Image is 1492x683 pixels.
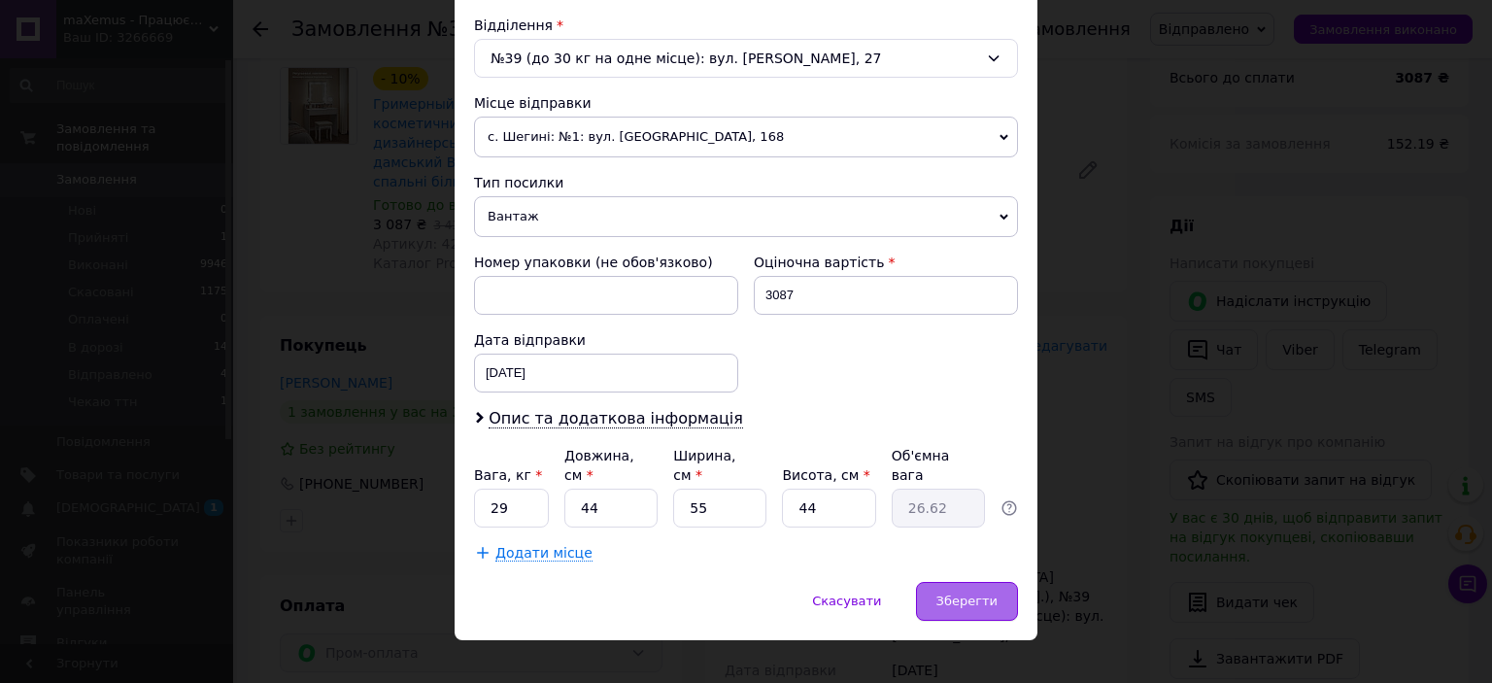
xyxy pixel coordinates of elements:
[782,467,869,483] label: Висота, см
[754,253,1018,272] div: Оціночна вартість
[812,594,881,608] span: Скасувати
[489,409,743,428] span: Опис та додаткова інформація
[474,175,563,190] span: Тип посилки
[474,253,738,272] div: Номер упаковки (не обов'язково)
[474,39,1018,78] div: №39 (до 30 кг на одне місце): вул. [PERSON_NAME], 27
[474,16,1018,35] div: Відділення
[495,545,593,562] span: Додати місце
[936,594,998,608] span: Зберегти
[564,448,634,483] label: Довжина, см
[474,117,1018,157] span: с. Шегині: №1: вул. [GEOGRAPHIC_DATA], 168
[474,330,738,350] div: Дата відправки
[474,196,1018,237] span: Вантаж
[673,448,735,483] label: Ширина, см
[892,446,985,485] div: Об'ємна вага
[474,95,592,111] span: Місце відправки
[474,467,542,483] label: Вага, кг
